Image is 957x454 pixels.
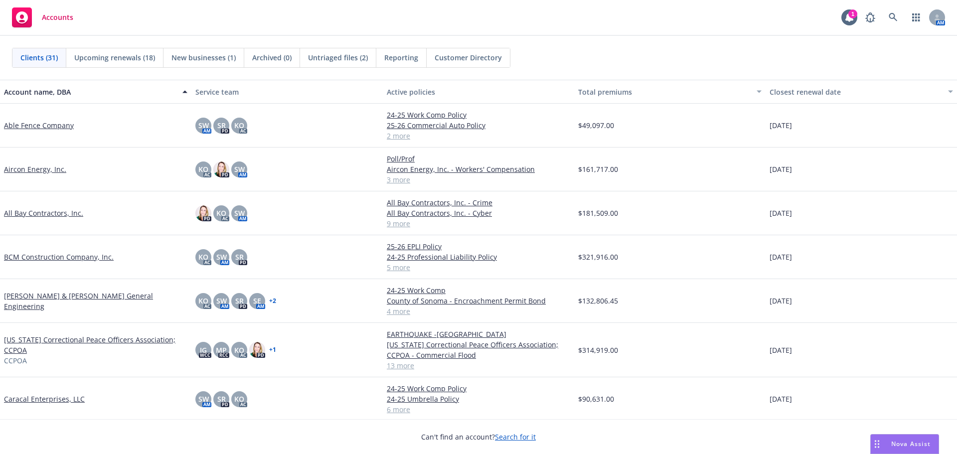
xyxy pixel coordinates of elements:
span: $181,509.00 [578,208,618,218]
span: $90,631.00 [578,394,614,404]
span: Can't find an account? [421,432,536,442]
a: Caracal Enterprises, LLC [4,394,85,404]
span: [DATE] [770,208,792,218]
button: Total premiums [574,80,766,104]
a: 24-25 Umbrella Policy [387,394,570,404]
span: SR [217,394,226,404]
span: Archived (0) [252,52,292,63]
img: photo [195,205,211,221]
span: Untriaged files (2) [308,52,368,63]
span: [DATE] [770,164,792,174]
span: JG [200,345,207,355]
span: [DATE] [770,120,792,131]
a: [US_STATE] Correctional Peace Officers Association; CCPOA - Commercial Flood [387,339,570,360]
span: KO [198,164,208,174]
div: 1 [848,9,857,18]
a: Search [883,7,903,27]
a: 24-25 Work Comp Policy [387,110,570,120]
span: SW [234,164,245,174]
span: KO [234,394,244,404]
a: [US_STATE] Correctional Peace Officers Association; CCPOA [4,334,187,355]
span: SW [216,296,227,306]
span: CCPOA [4,355,27,366]
span: $132,806.45 [578,296,618,306]
div: Total premiums [578,87,751,97]
span: Upcoming renewals (18) [74,52,155,63]
span: [DATE] [770,252,792,262]
a: Report a Bug [860,7,880,27]
div: Drag to move [871,435,883,454]
span: Nova Assist [891,440,931,448]
span: [DATE] [770,394,792,404]
span: [DATE] [770,296,792,306]
a: Able Fence Company [4,120,74,131]
span: SW [198,120,209,131]
a: Accounts [8,3,77,31]
a: Poll/Prof [387,153,570,164]
a: All Bay Contractors, Inc. [4,208,83,218]
a: + 1 [269,347,276,353]
a: 5 more [387,262,570,273]
a: 24-25 Professional Liability Policy [387,252,570,262]
span: $49,097.00 [578,120,614,131]
a: 13 more [387,360,570,371]
span: KO [234,345,244,355]
a: 25-26 EPLI Policy [387,241,570,252]
span: SW [216,252,227,262]
button: Active policies [383,80,574,104]
a: 4 more [387,306,570,316]
span: SR [235,252,244,262]
a: Search for it [495,432,536,442]
span: Reporting [384,52,418,63]
span: SR [217,120,226,131]
span: $314,919.00 [578,345,618,355]
span: [DATE] [770,345,792,355]
a: EARTHQUAKE -[GEOGRAPHIC_DATA] [387,329,570,339]
a: Aircon Energy, Inc. [4,164,66,174]
a: 3 more [387,174,570,185]
span: KO [234,120,244,131]
a: + 2 [269,298,276,304]
div: Account name, DBA [4,87,176,97]
span: SW [198,394,209,404]
a: Aircon Energy, Inc. - Workers' Compensation [387,164,570,174]
img: photo [213,161,229,177]
span: Customer Directory [435,52,502,63]
a: County of Sonoma - Encroachment Permit Bond [387,296,570,306]
span: Accounts [42,13,73,21]
span: KO [198,252,208,262]
div: Closest renewal date [770,87,942,97]
a: BCM Construction Company, Inc. [4,252,114,262]
a: Switch app [906,7,926,27]
button: Service team [191,80,383,104]
a: 25-26 Commercial Auto Policy [387,120,570,131]
a: 2 more [387,131,570,141]
span: KO [198,296,208,306]
a: 6 more [387,404,570,415]
div: Active policies [387,87,570,97]
a: All Bay Contractors, Inc. - Crime [387,197,570,208]
span: New businesses (1) [171,52,236,63]
span: Clients (31) [20,52,58,63]
a: 9 more [387,218,570,229]
button: Nova Assist [870,434,939,454]
span: KO [216,208,226,218]
span: $321,916.00 [578,252,618,262]
a: 24-25 Work Comp Policy [387,383,570,394]
button: Closest renewal date [766,80,957,104]
span: SE [253,296,261,306]
span: SW [234,208,245,218]
span: MP [216,345,227,355]
a: All Bay Contractors, Inc. - Cyber [387,208,570,218]
span: $161,717.00 [578,164,618,174]
a: [PERSON_NAME] & [PERSON_NAME] General Engineering [4,291,187,311]
span: SR [235,296,244,306]
img: photo [249,342,265,358]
